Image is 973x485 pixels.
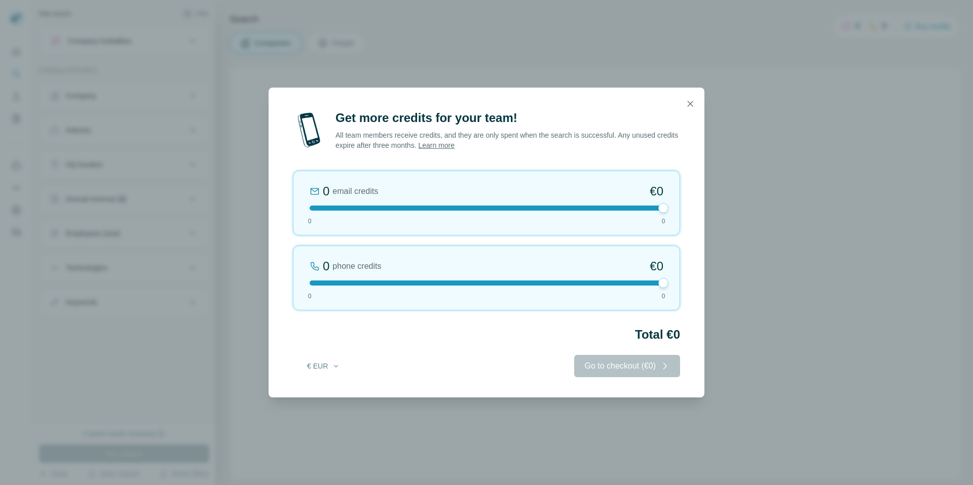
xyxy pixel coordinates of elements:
[650,183,663,199] span: €0
[300,357,347,375] button: € EUR
[418,141,455,149] a: Learn more
[308,292,312,301] span: 0
[650,258,663,274] span: €0
[332,185,378,197] span: email credits
[323,183,329,199] div: 0
[323,258,329,274] div: 0
[662,217,665,226] span: 0
[332,260,381,272] span: phone credits
[335,130,680,150] p: All team members receive credits, and they are only spent when the search is successful. Any unus...
[293,110,325,150] img: mobile-phone
[308,217,312,226] span: 0
[293,327,680,343] h2: Total €0
[662,292,665,301] span: 0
